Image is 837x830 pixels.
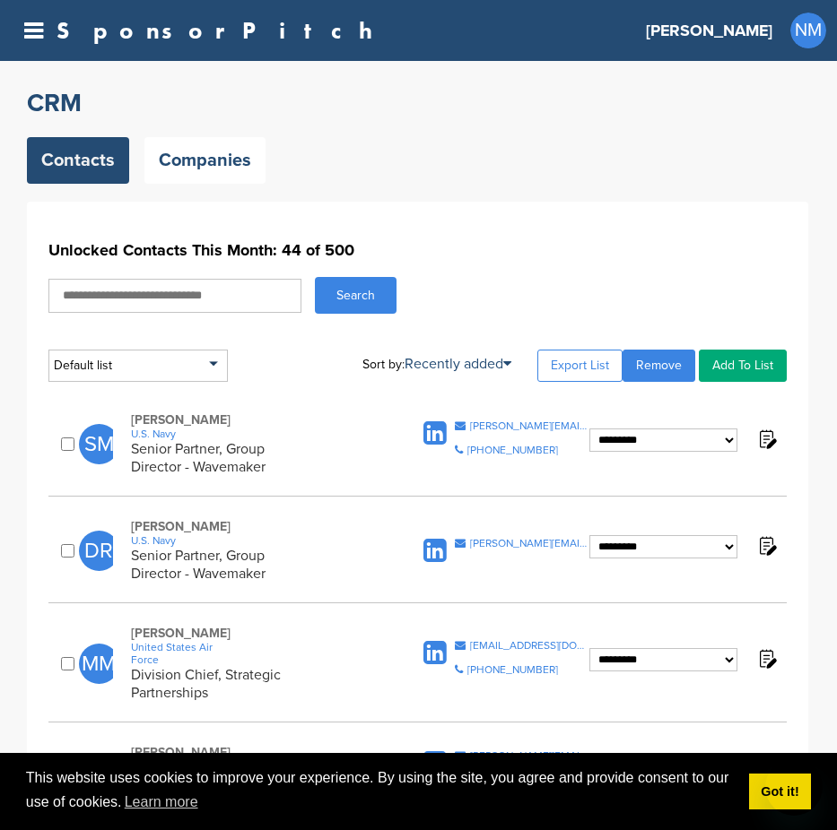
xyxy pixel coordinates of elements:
[749,774,811,809] a: dismiss cookie message
[537,350,623,382] a: Export List
[79,531,119,571] span: DR
[26,767,735,816] span: This website uses cookies to improve your experience. By using the site, you agree and provide co...
[131,626,231,641] span: [PERSON_NAME]
[646,11,772,50] a: [PERSON_NAME]
[470,640,589,651] div: [EMAIL_ADDRESS][DOMAIN_NAME]
[765,758,823,816] iframe: Button to launch messaging window, conversation in progress
[79,644,119,684] span: MM
[131,666,290,702] div: Division Chief, Strategic Partnerships
[755,534,778,557] img: Notes
[467,664,558,675] div: [PHONE_NUMBER]
[131,745,231,760] span: [PERSON_NAME]
[470,750,589,761] div: [PERSON_NAME][EMAIL_ADDRESS][PERSON_NAME][DOMAIN_NAME]
[131,519,231,534] span: [PERSON_NAME]
[131,412,231,428] span: [PERSON_NAME]
[699,350,787,382] a: Add To List
[131,547,290,583] div: Senior Partner, Group Director - Wavemaker
[79,424,119,464] span: SM
[790,13,826,48] a: NM
[405,355,511,373] a: Recently added
[131,641,231,666] a: United States Air Force
[755,428,778,450] img: Notes
[315,277,397,314] button: Search
[48,234,787,266] h1: Unlocked Contacts This Month: 44 of 500
[57,19,384,42] a: SponsorPitch
[122,789,201,816] a: learn more about cookies
[48,350,228,382] div: Default list
[623,350,695,382] a: Remove
[131,440,290,476] div: Senior Partner, Group Director - Wavemaker
[144,137,266,184] a: Companies
[27,137,129,184] a: Contacts
[131,534,231,547] a: U.S. Navy
[467,445,558,455] div: [PHONE_NUMBER]
[470,420,589,431] div: [PERSON_NAME][EMAIL_ADDRESS][PERSON_NAME][DOMAIN_NAME]
[27,87,808,119] h2: CRM
[131,428,231,440] a: U.S. Navy
[646,18,772,43] h3: [PERSON_NAME]
[470,538,589,549] div: [PERSON_NAME][EMAIL_ADDRESS][PERSON_NAME][DOMAIN_NAME]
[362,357,511,371] div: Sort by:
[755,647,778,670] img: Notes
